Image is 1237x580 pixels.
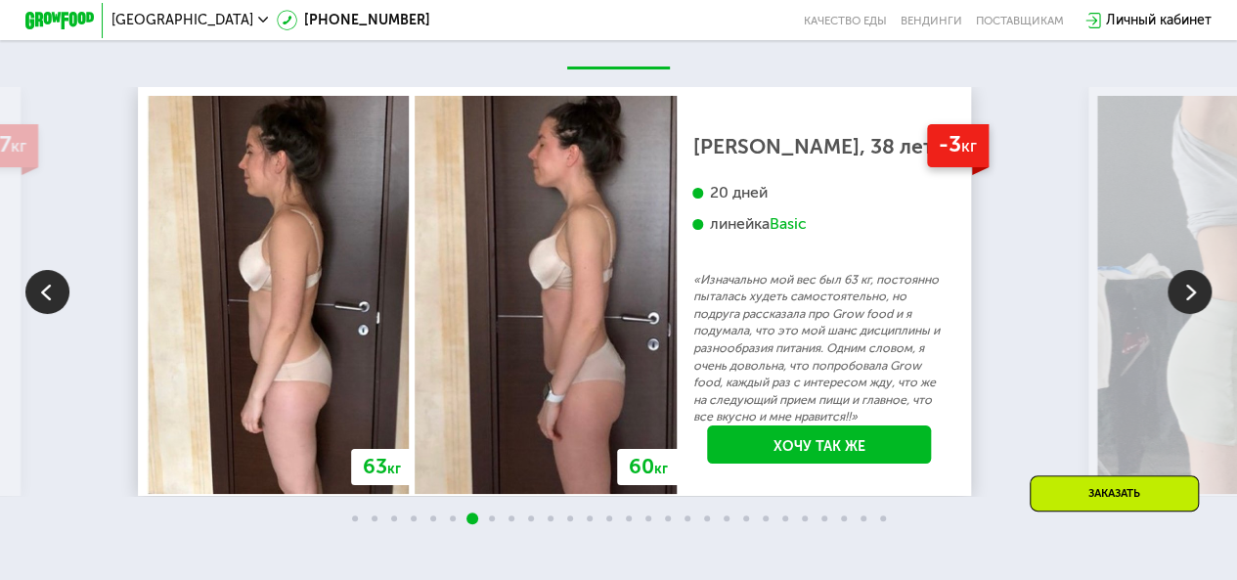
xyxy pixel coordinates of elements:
[976,14,1064,27] div: поставщикам
[618,449,680,485] div: 60
[707,425,930,465] a: Хочу так же
[1030,475,1199,512] div: Заказать
[11,136,26,156] span: кг
[804,14,887,27] a: Качество еды
[277,10,430,30] a: [PHONE_NUMBER]
[770,214,807,234] div: Basic
[692,138,945,155] div: [PERSON_NAME], 38 лет
[692,271,945,425] p: «Изначально мой вес был 63 кг, постоянно пыталась худеть самостоятельно, но подруга рассказала пр...
[111,14,253,27] span: [GEOGRAPHIC_DATA]
[692,183,945,202] div: 20 дней
[1106,10,1212,30] div: Личный кабинет
[654,461,668,477] span: кг
[961,136,977,156] span: кг
[351,449,412,485] div: 63
[901,14,962,27] a: Вендинги
[387,461,401,477] span: кг
[927,124,990,167] div: -3
[692,214,945,234] div: линейка
[25,270,69,314] img: Slide left
[1168,270,1212,314] img: Slide right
